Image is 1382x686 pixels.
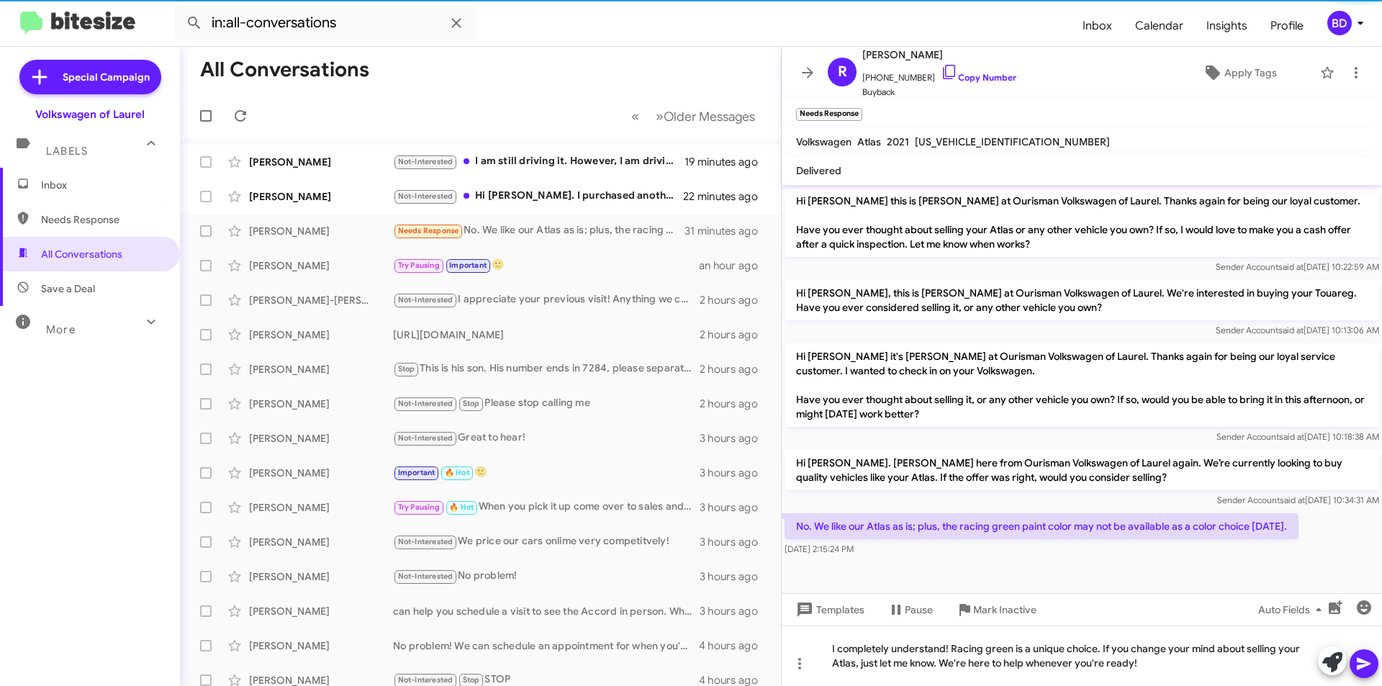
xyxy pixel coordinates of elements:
[685,155,769,169] div: 19 minutes ago
[1071,5,1124,47] a: Inbox
[393,257,699,274] div: 🙂
[1278,325,1304,335] span: said at
[393,222,685,239] div: No. We like our Atlas as is; plus, the racing green paint color may not be available as a color c...
[398,502,440,512] span: Try Pausing
[623,101,648,131] button: Previous
[174,6,477,40] input: Search
[838,60,847,84] span: R
[785,543,854,554] span: [DATE] 2:15:24 PM
[398,675,453,685] span: Not-Interested
[699,638,769,653] div: 4 hours ago
[46,145,88,158] span: Labels
[700,569,769,584] div: 3 hours ago
[785,188,1379,257] p: Hi [PERSON_NAME] this is [PERSON_NAME] at Ourisman Volkswagen of Laurel. Thanks again for being o...
[398,157,453,166] span: Not-Interested
[249,604,393,618] div: [PERSON_NAME]
[623,101,764,131] nav: Page navigation example
[700,500,769,515] div: 3 hours ago
[249,189,393,204] div: [PERSON_NAME]
[941,72,1016,83] a: Copy Number
[782,626,1382,686] div: I completely understand! Racing green is a unique choice. If you change your mind about selling y...
[796,164,841,177] span: Delivered
[393,533,700,550] div: We price our cars onlime very competitvely!
[700,604,769,618] div: 3 hours ago
[398,261,440,270] span: Try Pausing
[782,597,876,623] button: Templates
[785,280,1379,320] p: Hi [PERSON_NAME], this is [PERSON_NAME] at Ourisman Volkswagen of Laurel. We're interested in buy...
[700,362,769,376] div: 2 hours ago
[1247,597,1339,623] button: Auto Fields
[463,675,480,685] span: Stop
[249,500,393,515] div: [PERSON_NAME]
[1195,5,1259,47] a: Insights
[647,101,764,131] button: Next
[249,328,393,342] div: [PERSON_NAME]
[393,464,700,481] div: 🙂
[700,535,769,549] div: 3 hours ago
[393,430,700,446] div: Great to hear!
[398,433,453,443] span: Not-Interested
[249,155,393,169] div: [PERSON_NAME]
[699,258,769,273] div: an hour ago
[393,361,700,377] div: This is his son. His number ends in 7284, please separate us
[393,499,700,515] div: When you pick it up come over to sales and we can get that done for you!
[1124,5,1195,47] span: Calendar
[249,569,393,584] div: [PERSON_NAME]
[944,597,1048,623] button: Mark Inactive
[398,399,453,408] span: Not-Interested
[1216,261,1379,272] span: Sender Account [DATE] 10:22:59 AM
[398,226,459,235] span: Needs Response
[656,107,664,125] span: »
[1216,325,1379,335] span: Sender Account [DATE] 10:13:06 AM
[249,535,393,549] div: [PERSON_NAME]
[685,224,769,238] div: 31 minutes ago
[445,468,469,477] span: 🔥 Hot
[796,108,862,121] small: Needs Response
[393,638,699,653] div: No problem! We can schedule an appointment for when you're back in the area. Just let me know you...
[887,135,909,148] span: 2021
[393,395,700,412] div: Please stop calling me
[398,572,453,581] span: Not-Interested
[1327,11,1352,35] div: BD
[393,188,683,204] div: Hi [PERSON_NAME]. I purchased another Golf R this weekend, but thanks for following up.
[1216,431,1379,442] span: Sender Account [DATE] 10:18:38 AM
[41,247,122,261] span: All Conversations
[249,258,393,273] div: [PERSON_NAME]
[1224,60,1277,86] span: Apply Tags
[449,502,474,512] span: 🔥 Hot
[249,431,393,446] div: [PERSON_NAME]
[393,604,700,618] div: can help you schedule a visit to see the Accord in person. When would you like to come by?
[862,46,1016,63] span: [PERSON_NAME]
[63,70,150,84] span: Special Campaign
[915,135,1110,148] span: [US_VEHICLE_IDENTIFICATION_NUMBER]
[785,343,1379,427] p: Hi [PERSON_NAME] it's [PERSON_NAME] at Ourisman Volkswagen of Laurel. Thanks again for being our ...
[41,212,163,227] span: Needs Response
[785,513,1299,539] p: No. We like our Atlas as is; plus, the racing green paint color may not be available as a color c...
[393,328,700,342] div: [URL][DOMAIN_NAME]
[249,293,393,307] div: [PERSON_NAME]-[PERSON_NAME]
[1217,495,1379,505] span: Sender Account [DATE] 10:34:31 AM
[249,362,393,376] div: [PERSON_NAME]
[857,135,881,148] span: Atlas
[1279,431,1304,442] span: said at
[1258,597,1327,623] span: Auto Fields
[249,224,393,238] div: [PERSON_NAME]
[796,135,852,148] span: Volkswagen
[19,60,161,94] a: Special Campaign
[1280,495,1305,505] span: said at
[973,597,1036,623] span: Mark Inactive
[393,153,685,170] div: I am still driving it. However, I am driving it in [US_STATE].
[463,399,480,408] span: Stop
[200,58,369,81] h1: All Conversations
[249,638,393,653] div: [PERSON_NAME]
[398,364,415,374] span: Stop
[393,292,700,308] div: I appreciate your previous visit! Anything we can do to help?
[700,293,769,307] div: 2 hours ago
[700,397,769,411] div: 2 hours ago
[35,107,145,122] div: Volkswagen of Laurel
[862,63,1016,85] span: [PHONE_NUMBER]
[41,178,163,192] span: Inbox
[1259,5,1315,47] span: Profile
